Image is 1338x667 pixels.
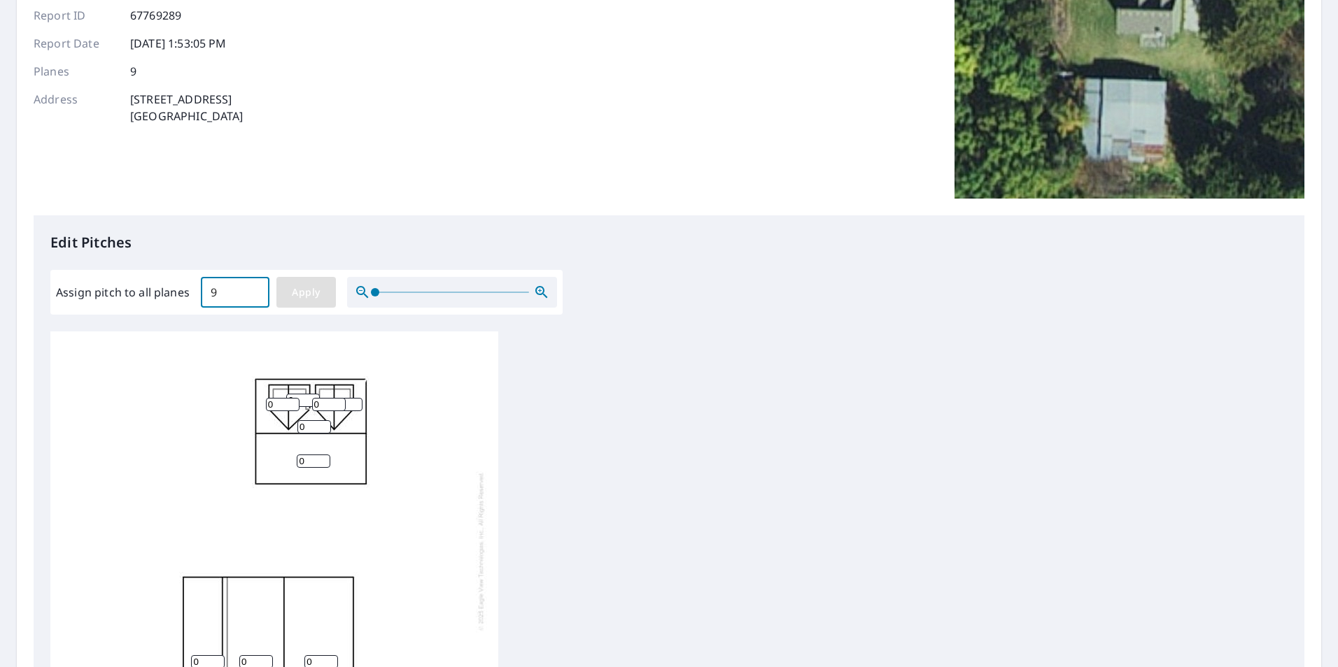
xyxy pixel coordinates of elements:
[130,35,227,52] p: [DATE] 1:53:05 PM
[130,7,181,24] p: 67769289
[201,273,269,312] input: 00.0
[276,277,336,308] button: Apply
[34,35,118,52] p: Report Date
[34,91,118,124] p: Address
[288,284,325,301] span: Apply
[56,284,190,301] label: Assign pitch to all planes
[130,63,136,80] p: 9
[130,91,244,124] p: [STREET_ADDRESS] [GEOGRAPHIC_DATA]
[34,63,118,80] p: Planes
[50,232,1288,253] p: Edit Pitches
[34,7,118,24] p: Report ID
